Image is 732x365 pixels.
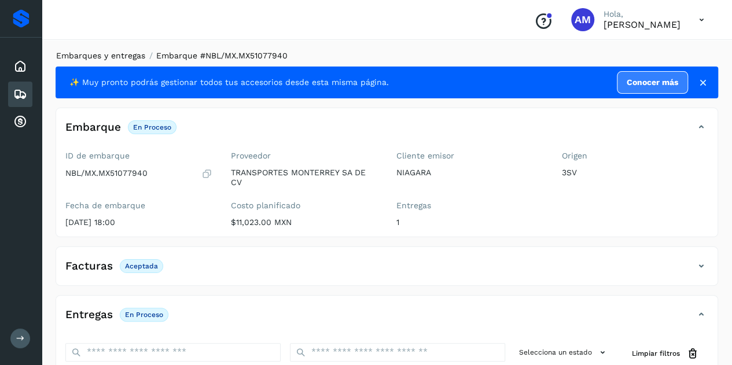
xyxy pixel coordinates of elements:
p: $11,023.00 MXN [231,217,378,227]
label: Costo planificado [231,201,378,211]
a: Embarques y entregas [56,51,145,60]
nav: breadcrumb [56,50,718,62]
label: Fecha de embarque [65,201,212,211]
p: En proceso [125,311,163,319]
h4: Facturas [65,260,113,273]
label: Cliente emisor [396,151,543,161]
p: NBL/MX.MX51077940 [65,168,148,178]
p: 3SV [561,168,708,178]
div: Inicio [8,54,32,79]
p: En proceso [133,123,171,131]
div: FacturasAceptada [56,256,718,285]
p: Aceptada [125,262,158,270]
span: Embarque #NBL/MX.MX51077940 [156,51,288,60]
p: [DATE] 18:00 [65,217,212,227]
p: NIAGARA [396,168,543,178]
button: Limpiar filtros [623,343,708,364]
div: Embarques [8,82,32,107]
p: Angele Monserrat Manriquez Bisuett [604,19,680,30]
label: Proveedor [231,151,378,161]
div: EmbarqueEn proceso [56,117,718,146]
h4: Embarque [65,121,121,134]
div: Cuentas por cobrar [8,109,32,135]
label: Entregas [396,201,543,211]
label: Origen [561,151,708,161]
p: 1 [396,217,543,227]
p: TRANSPORTES MONTERREY SA DE CV [231,168,378,187]
h4: Entregas [65,308,113,322]
button: Selecciona un estado [514,343,613,362]
span: ✨ Muy pronto podrás gestionar todos tus accesorios desde esta misma página. [69,76,389,89]
span: Limpiar filtros [632,348,680,359]
p: Hola, [604,9,680,19]
div: EntregasEn proceso [56,305,718,334]
label: ID de embarque [65,151,212,161]
a: Conocer más [617,71,688,94]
